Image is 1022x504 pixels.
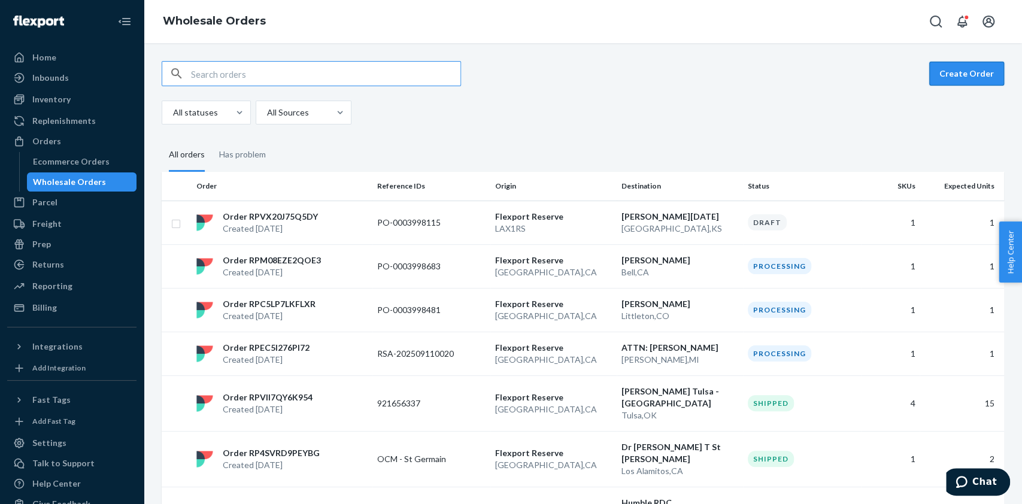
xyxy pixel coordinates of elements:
[920,288,1004,332] td: 1
[495,266,612,278] p: [GEOGRAPHIC_DATA] , CA
[495,223,612,235] p: LAX1RS
[999,221,1022,283] span: Help Center
[861,288,920,332] td: 1
[163,14,266,28] a: Wholesale Orders
[7,298,137,317] a: Billing
[32,363,86,373] div: Add Integration
[861,431,920,487] td: 1
[32,437,66,449] div: Settings
[13,16,64,28] img: Flexport logo
[32,51,56,63] div: Home
[7,214,137,233] a: Freight
[32,72,69,84] div: Inbounds
[113,10,137,34] button: Close Navigation
[32,259,64,271] div: Returns
[621,223,738,235] p: [GEOGRAPHIC_DATA] , KS
[495,391,612,403] p: Flexport Reserve
[495,298,612,310] p: Flexport Reserve
[196,258,213,275] img: flexport logo
[950,10,974,34] button: Open notifications
[7,361,137,375] a: Add Integration
[920,431,1004,487] td: 2
[861,172,920,201] th: SKUs
[377,453,473,465] p: OCM - St Germain
[861,332,920,375] td: 1
[748,345,811,362] div: Processing
[7,474,137,493] a: Help Center
[621,310,738,322] p: Littleton , CO
[920,244,1004,288] td: 1
[976,10,1000,34] button: Open account menu
[7,454,137,473] button: Talk to Support
[219,139,266,170] div: Has problem
[920,201,1004,244] td: 1
[377,217,473,229] p: PO-0003998115
[32,218,62,230] div: Freight
[7,433,137,453] a: Settings
[223,211,318,223] p: Order RPVX20J75Q5DY
[7,90,137,109] a: Inventory
[223,403,313,415] p: Created [DATE]
[495,403,612,415] p: [GEOGRAPHIC_DATA] , CA
[377,397,473,409] p: 921656337
[196,345,213,362] img: flexport logo
[861,375,920,431] td: 4
[495,447,612,459] p: Flexport Reserve
[192,172,372,201] th: Order
[495,342,612,354] p: Flexport Reserve
[748,395,794,411] div: Shipped
[7,68,137,87] a: Inbounds
[196,451,213,467] img: flexport logo
[7,277,137,296] a: Reporting
[27,152,137,171] a: Ecommerce Orders
[7,414,137,429] a: Add Fast Tag
[920,375,1004,431] td: 15
[377,348,473,360] p: RSA-202509110020
[196,214,213,231] img: flexport logo
[495,211,612,223] p: Flexport Reserve
[33,176,106,188] div: Wholesale Orders
[7,235,137,254] a: Prep
[223,342,310,354] p: Order RPEC5I276PI72
[32,302,57,314] div: Billing
[861,244,920,288] td: 1
[7,48,137,67] a: Home
[223,298,316,310] p: Order RPC5LP7LKFLXR
[490,172,617,201] th: Origin
[621,409,738,421] p: Tulsa , OK
[861,201,920,244] td: 1
[32,135,61,147] div: Orders
[32,93,71,105] div: Inventory
[223,459,320,471] p: Created [DATE]
[32,115,96,127] div: Replenishments
[495,354,612,366] p: [GEOGRAPHIC_DATA] , CA
[169,139,205,172] div: All orders
[223,223,318,235] p: Created [DATE]
[748,258,811,274] div: Processing
[32,280,72,292] div: Reporting
[196,302,213,318] img: flexport logo
[191,62,460,86] input: Search orders
[153,4,275,39] ol: breadcrumbs
[748,302,811,318] div: Processing
[32,196,57,208] div: Parcel
[7,390,137,409] button: Fast Tags
[32,238,51,250] div: Prep
[7,337,137,356] button: Integrations
[7,132,137,151] a: Orders
[172,107,173,119] input: All statuses
[495,254,612,266] p: Flexport Reserve
[33,156,110,168] div: Ecommerce Orders
[223,447,320,459] p: Order RP4SVRD9PEYBG
[372,172,490,201] th: Reference IDs
[495,459,612,471] p: [GEOGRAPHIC_DATA] , CA
[621,465,738,477] p: Los Alamitos , CA
[621,211,738,223] p: [PERSON_NAME][DATE]
[929,62,1004,86] button: Create Order
[920,172,1004,201] th: Expected Units
[196,395,213,412] img: flexport logo
[377,304,473,316] p: PO-0003998481
[743,172,861,201] th: Status
[621,298,738,310] p: [PERSON_NAME]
